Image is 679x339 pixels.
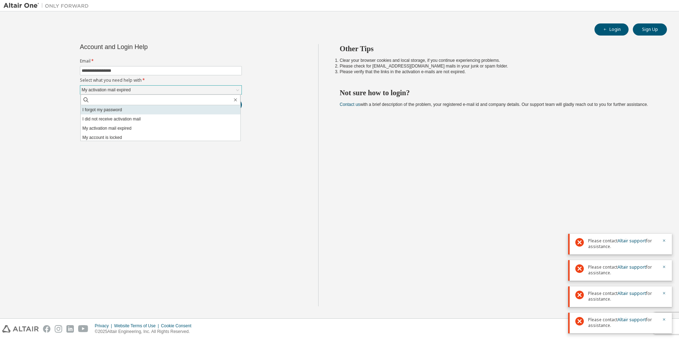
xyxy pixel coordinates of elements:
img: altair_logo.svg [2,325,39,333]
div: Website Terms of Use [114,323,161,329]
div: My activation mail expired [81,86,132,94]
a: Altair support [618,238,646,244]
span: Please contact for assistance. [588,238,658,249]
button: Login [594,23,629,36]
img: Altair One [4,2,92,9]
div: My activation mail expired [80,86,241,94]
li: Please check for [EMAIL_ADDRESS][DOMAIN_NAME] mails in your junk or spam folder. [340,63,654,69]
h2: Other Tips [340,44,654,53]
label: Select what you need help with [80,77,242,83]
div: Cookie Consent [161,323,195,329]
button: Sign Up [633,23,667,36]
span: Please contact for assistance. [588,291,658,302]
a: Contact us [340,102,360,107]
img: youtube.svg [78,325,88,333]
span: Please contact for assistance. [588,317,658,328]
a: Altair support [618,317,646,323]
img: facebook.svg [43,325,50,333]
p: © 2025 Altair Engineering, Inc. All Rights Reserved. [95,329,196,335]
a: Altair support [618,264,646,270]
h2: Not sure how to login? [340,88,654,97]
span: with a brief description of the problem, your registered e-mail id and company details. Our suppo... [340,102,648,107]
img: instagram.svg [55,325,62,333]
a: Altair support [618,290,646,296]
label: Email [80,58,242,64]
div: Privacy [95,323,114,329]
img: linkedin.svg [66,325,74,333]
div: Account and Login Help [80,44,210,50]
span: Please contact for assistance. [588,264,658,276]
li: Clear your browser cookies and local storage, if you continue experiencing problems. [340,58,654,63]
li: Please verify that the links in the activation e-mails are not expired. [340,69,654,75]
li: I forgot my password [81,105,240,114]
